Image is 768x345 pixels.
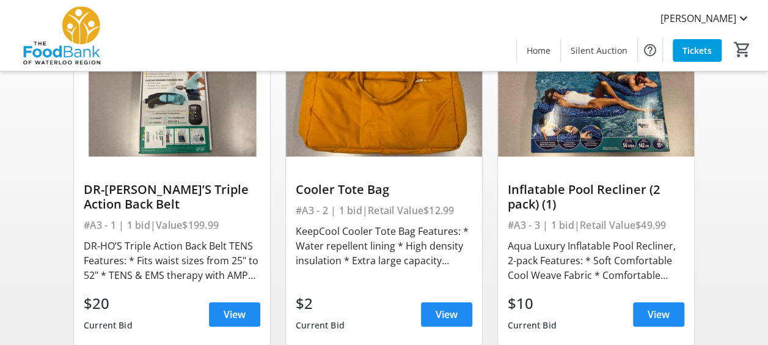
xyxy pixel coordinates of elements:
[508,217,684,234] div: #A3 - 3 | 1 bid | Retail Value $49.99
[651,9,761,28] button: [PERSON_NAME]
[84,314,133,336] div: Current Bid
[633,302,684,327] a: View
[638,38,662,62] button: Help
[731,39,753,61] button: Cart
[84,217,260,234] div: #A3 - 1 | 1 bid | Value $199.99
[7,5,116,66] img: The Food Bank of Waterloo Region's Logo
[571,44,627,57] span: Silent Auction
[296,292,345,314] div: $2
[648,307,670,322] span: View
[84,239,260,283] div: DR-HO’S Triple Action Back Belt TENS Features: * Fits waist sizes from 25" to 52" * TENS & EMS th...
[508,314,557,336] div: Current Bid
[561,39,637,62] a: Silent Auction
[296,182,472,197] div: Cooler Tote Bag
[84,182,260,212] div: DR-[PERSON_NAME]’S Triple Action Back Belt
[673,39,722,62] a: Tickets
[296,224,472,268] div: KeepCool Cooler Tote Bag Features: * Water repellent lining * High density insulation * Extra lar...
[527,44,550,57] span: Home
[660,11,736,26] span: [PERSON_NAME]
[436,307,458,322] span: View
[224,307,246,322] span: View
[74,46,270,157] img: DR-HO’S Triple Action Back Belt
[508,292,557,314] div: $10
[421,302,472,327] a: View
[517,39,560,62] a: Home
[682,44,712,57] span: Tickets
[508,239,684,283] div: Aqua Luxury Inflatable Pool Recliner, 2-pack Features: * Soft Comfortable Cool Weave Fabric * Com...
[209,302,260,327] a: View
[508,182,684,212] div: Inflatable Pool Recliner (2 pack) (1)
[296,202,472,219] div: #A3 - 2 | 1 bid | Retail Value $12.99
[296,314,345,336] div: Current Bid
[498,46,694,157] img: Inflatable Pool Recliner (2 pack) (1)
[286,46,482,157] img: Cooler Tote Bag
[84,292,133,314] div: $20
